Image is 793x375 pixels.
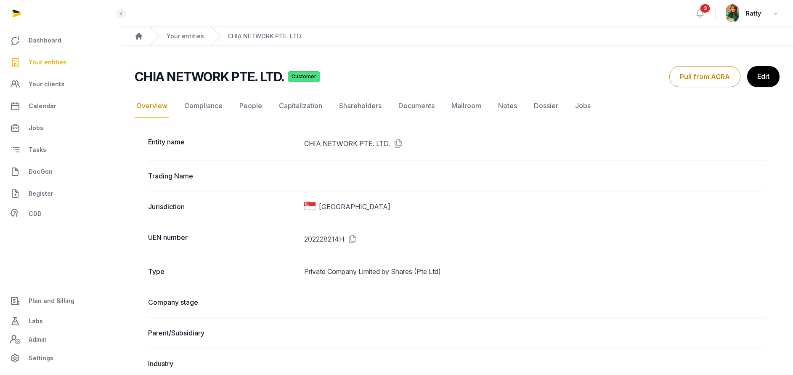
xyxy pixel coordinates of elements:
span: Labs [29,316,43,326]
dt: Trading Name [148,171,297,181]
span: Jobs [29,123,43,133]
dt: Entity name [148,137,297,150]
span: Customer [288,71,320,82]
a: Jobs [7,118,114,138]
a: Settings [7,348,114,368]
dd: 202228214H [304,232,766,246]
a: Dashboard [7,30,114,51]
span: 3 [700,4,710,13]
dd: Private Company Limited by Shares (Pte Ltd) [304,266,766,277]
span: Your clients [29,79,64,89]
dt: Type [148,266,297,277]
nav: Breadcrumb [121,27,793,46]
dd: CHIA NETWORK PTE. LTD. [304,137,766,150]
span: Register [29,189,53,199]
a: Notes [496,94,519,118]
span: Your entities [29,57,66,67]
a: CDD [7,205,114,222]
a: Your entities [167,32,204,40]
img: avatar [726,4,739,22]
a: Edit [747,66,780,87]
a: Capitalization [277,94,324,118]
dt: UEN number [148,232,297,246]
span: DocGen [29,167,53,177]
a: Shareholders [337,94,383,118]
a: Admin [7,331,114,348]
span: Calendar [29,101,56,111]
span: Ratty [746,8,761,19]
a: Compliance [183,94,224,118]
a: Plan and Billing [7,291,114,311]
a: Your clients [7,74,114,94]
a: Register [7,184,114,204]
a: Labs [7,311,114,331]
a: Your entities [7,52,114,72]
nav: Tabs [135,94,780,118]
a: Overview [135,94,169,118]
span: CDD [29,209,42,219]
dt: Jurisdiction [148,202,297,212]
a: DocGen [7,162,114,182]
a: Documents [397,94,436,118]
span: [GEOGRAPHIC_DATA] [319,202,390,212]
span: Plan and Billing [29,296,74,306]
dt: Industry [148,359,297,369]
a: People [238,94,264,118]
span: Dashboard [29,35,61,45]
a: Mailroom [450,94,483,118]
h2: CHIA NETWORK PTE. LTD. [135,69,284,84]
a: Calendar [7,96,114,116]
a: Jobs [573,94,592,118]
span: Settings [29,353,53,363]
dt: Company stage [148,297,297,307]
a: Tasks [7,140,114,160]
span: Tasks [29,145,46,155]
a: Dossier [532,94,560,118]
a: CHIA NETWORK PTE. LTD. [228,32,302,40]
span: Admin [29,335,47,345]
button: Pull from ACRA [669,66,740,87]
dt: Parent/Subsidiary [148,328,297,338]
